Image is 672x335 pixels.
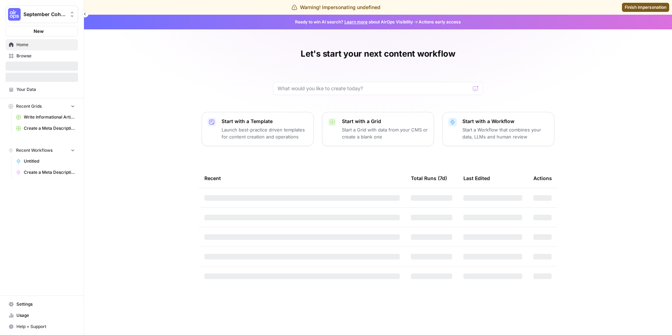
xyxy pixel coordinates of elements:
[6,26,78,36] button: New
[13,112,78,123] a: Write Informational Article
[442,112,554,146] button: Start with a WorkflowStart a Workflow that combines your data, LLMs and human review
[222,126,308,140] p: Launch best-practice driven templates for content creation and operations
[301,48,455,59] h1: Let's start your next content workflow
[462,118,548,125] p: Start with a Workflow
[6,50,78,62] a: Browse
[13,123,78,134] a: Create a Meta Description ([PERSON_NAME]
[13,156,78,167] a: Untitled
[342,118,428,125] p: Start with a Grid
[292,4,380,11] div: Warning! Impersonating undefined
[24,158,75,164] span: Untitled
[322,112,434,146] button: Start with a GridStart a Grid with data from your CMS or create a blank one
[24,169,75,176] span: Create a Meta Description ([PERSON_NAME])
[16,53,75,59] span: Browse
[202,112,314,146] button: Start with a TemplateLaunch best-practice driven templates for content creation and operations
[16,42,75,48] span: Home
[8,8,21,21] img: September Cohort Logo
[462,126,548,140] p: Start a Workflow that combines your data, LLMs and human review
[625,4,666,10] span: Finish impersonation
[16,301,75,307] span: Settings
[222,118,308,125] p: Start with a Template
[6,6,78,23] button: Workspace: September Cohort
[6,310,78,321] a: Usage
[204,169,400,188] div: Recent
[344,19,367,24] a: Learn more
[24,114,75,120] span: Write Informational Article
[463,169,490,188] div: Last Edited
[16,86,75,93] span: Your Data
[6,84,78,95] a: Your Data
[6,321,78,332] button: Help + Support
[6,101,78,112] button: Recent Grids
[16,312,75,319] span: Usage
[6,145,78,156] button: Recent Workflows
[23,11,66,18] span: September Cohort
[13,167,78,178] a: Create a Meta Description ([PERSON_NAME])
[295,19,413,25] span: Ready to win AI search? about AirOps Visibility
[6,299,78,310] a: Settings
[16,323,75,330] span: Help + Support
[278,85,470,92] input: What would you like to create today?
[419,19,461,25] span: Actions early access
[533,169,552,188] div: Actions
[622,3,669,12] a: Finish impersonation
[6,39,78,50] a: Home
[16,103,42,109] span: Recent Grids
[34,28,44,35] span: New
[342,126,428,140] p: Start a Grid with data from your CMS or create a blank one
[411,169,447,188] div: Total Runs (7d)
[16,147,52,154] span: Recent Workflows
[24,125,75,131] span: Create a Meta Description ([PERSON_NAME]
